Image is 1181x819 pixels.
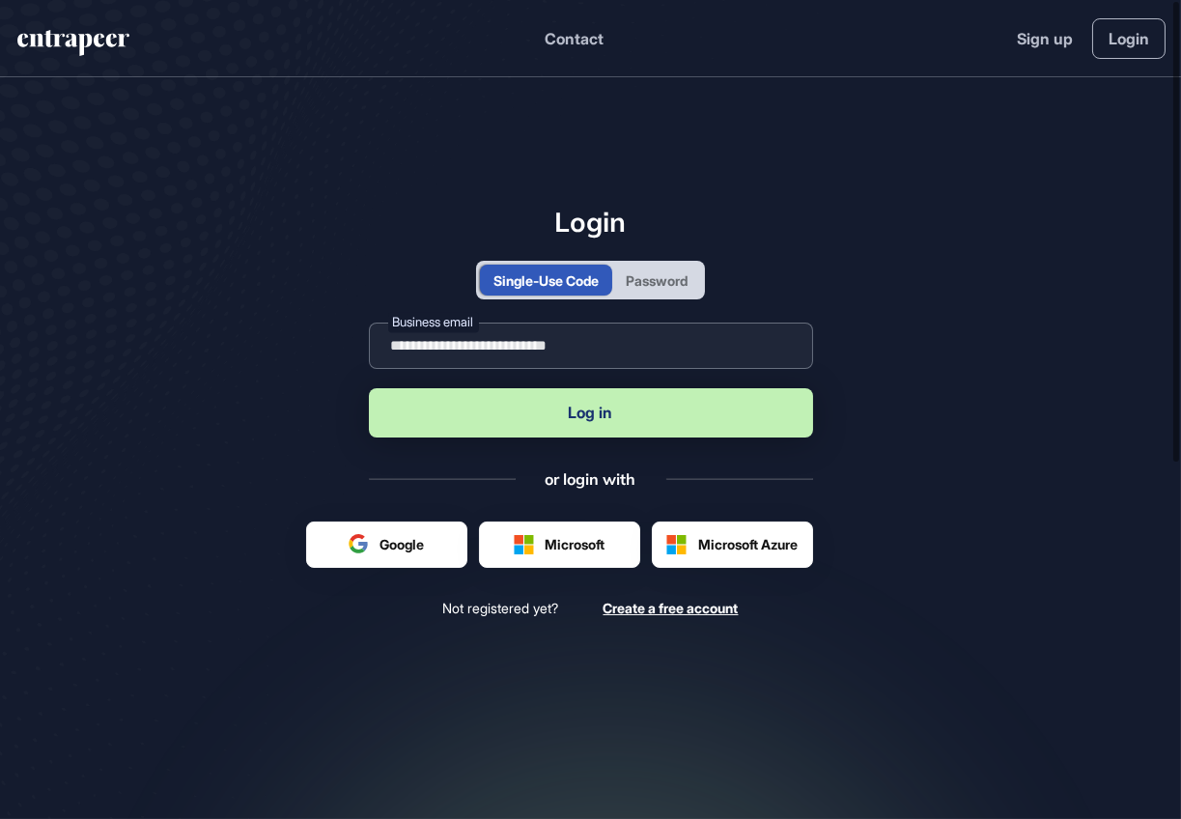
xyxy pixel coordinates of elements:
[604,599,739,617] a: Create a free account
[443,599,559,617] span: Not registered yet?
[546,468,636,490] div: or login with
[369,206,813,239] h1: Login
[626,270,688,291] div: Password
[388,313,479,333] label: Business email
[545,26,604,51] button: Contact
[493,270,599,291] div: Single-Use Code
[15,30,131,63] a: entrapeer-logo
[1092,18,1166,59] a: Login
[604,600,739,616] span: Create a free account
[369,388,813,438] button: Log in
[1017,27,1073,50] a: Sign up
